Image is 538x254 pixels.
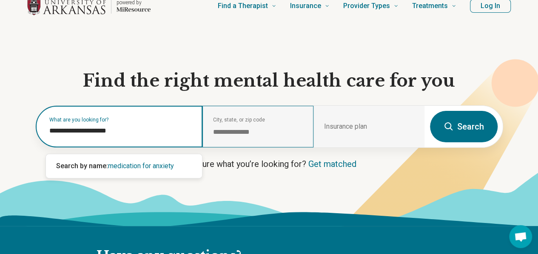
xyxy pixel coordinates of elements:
[35,70,503,92] h1: Find the right mental health care for you
[49,117,192,122] label: What are you looking for?
[509,225,532,248] div: Open chat
[430,111,498,142] button: Search
[108,162,174,170] span: medication for anxiety
[46,154,202,178] div: Suggestions
[35,158,503,170] p: Not sure what you’re looking for?
[308,159,356,169] a: Get matched
[56,162,108,170] span: Search by name:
